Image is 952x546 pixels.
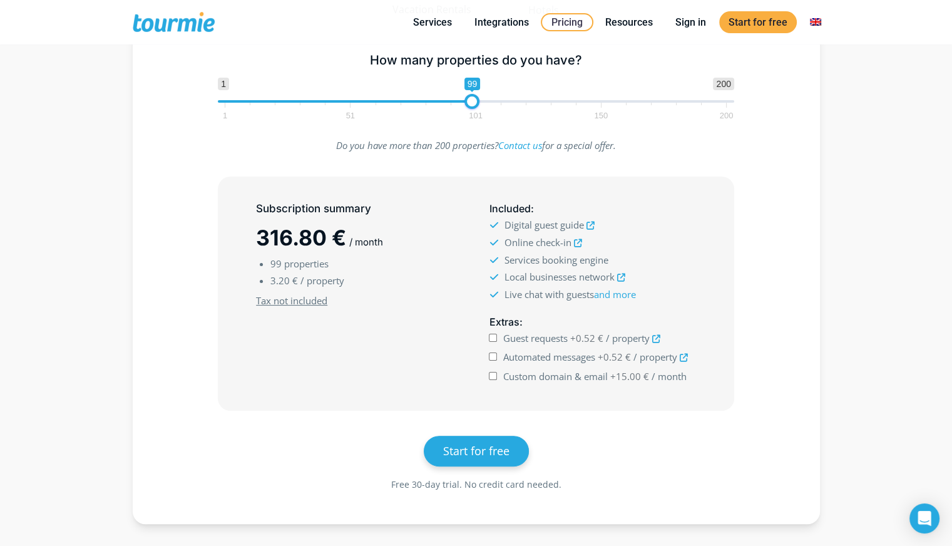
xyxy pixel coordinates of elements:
span: / property [300,274,344,287]
a: Services [404,14,461,30]
a: Contact us [498,139,542,152]
h5: : [489,201,695,217]
h5: How many properties do you have? [218,53,734,68]
span: properties [284,257,329,270]
span: / month [349,236,383,248]
span: +0.52 € [570,332,603,344]
span: 150 [592,113,610,118]
span: Guest requests [503,332,568,344]
span: 3.20 € [270,274,298,287]
p: Do you have more than 200 properties? for a special offer. [218,137,734,154]
span: Digital guest guide [504,219,583,231]
span: Local businesses network [504,270,614,283]
a: Resources [596,14,662,30]
span: Online check-in [504,236,571,249]
div: Open Intercom Messenger [909,503,939,533]
span: 1 [218,78,229,90]
h5: Subscription summary [256,201,463,217]
span: 316.80 € [256,225,346,250]
a: and more [593,288,635,301]
span: 200 [718,113,735,118]
span: Automated messages [503,351,595,363]
span: 51 [344,113,357,118]
span: 101 [467,113,484,118]
span: 99 [270,257,282,270]
a: Pricing [541,13,593,31]
a: Sign in [666,14,715,30]
a: Start for free [424,436,529,466]
span: Services booking engine [504,254,608,266]
span: Live chat with guests [504,288,635,301]
span: 1 [221,113,229,118]
span: Free 30-day trial. No credit card needed. [391,478,561,490]
span: / property [633,351,677,363]
a: Start for free [719,11,797,33]
span: 99 [464,78,481,90]
span: +0.52 € [598,351,631,363]
span: Start for free [443,443,509,458]
u: Tax not included [256,294,327,307]
span: Extras [489,316,519,328]
span: / property [606,332,650,344]
a: Integrations [465,14,538,30]
a: Switch to [801,14,831,30]
span: 200 [713,78,734,90]
span: Included [489,202,530,215]
span: / month [652,370,687,383]
h5: : [489,314,695,330]
span: +15.00 € [610,370,649,383]
span: Custom domain & email [503,370,608,383]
